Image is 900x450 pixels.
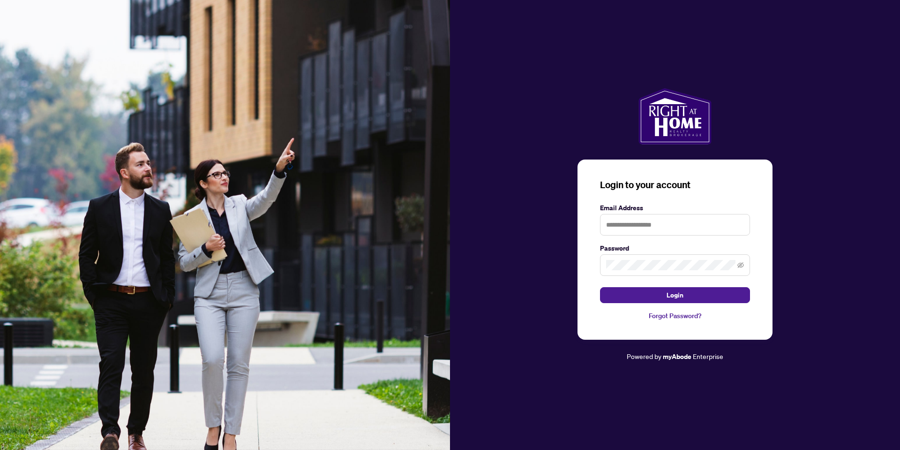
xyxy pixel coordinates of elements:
label: Email Address [600,203,750,213]
label: Password [600,243,750,253]
span: Powered by [627,352,661,360]
img: ma-logo [638,88,711,145]
button: Login [600,287,750,303]
h3: Login to your account [600,178,750,191]
span: Login [667,288,683,303]
span: Enterprise [693,352,723,360]
a: Forgot Password? [600,311,750,321]
span: eye-invisible [737,262,744,268]
a: myAbode [663,351,691,362]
